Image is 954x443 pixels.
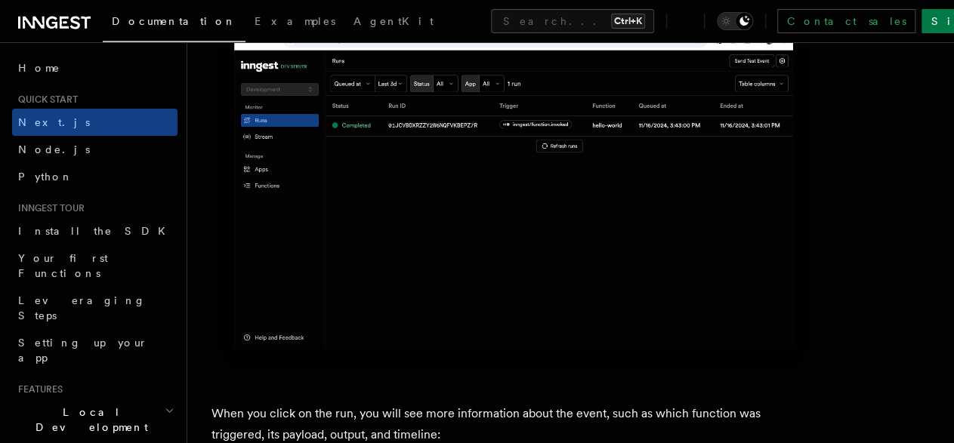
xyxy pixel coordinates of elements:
span: Home [18,60,60,75]
span: Setting up your app [18,337,148,364]
a: Your first Functions [12,245,178,287]
span: Examples [255,15,335,27]
span: Install the SDK [18,225,174,237]
a: Setting up your app [12,329,178,371]
span: Quick start [12,94,78,106]
a: Home [12,54,178,82]
span: Inngest tour [12,202,85,214]
a: Install the SDK [12,217,178,245]
span: AgentKit [354,15,434,27]
a: Documentation [103,5,245,42]
span: Next.js [18,116,90,128]
a: Next.js [12,109,178,136]
button: Search...Ctrl+K [491,9,654,33]
span: Leveraging Steps [18,294,146,321]
span: Node.js [18,143,90,155]
span: Python [18,171,73,183]
span: Features [12,383,63,395]
a: Python [12,163,178,190]
kbd: Ctrl+K [611,14,645,29]
button: Local Development [12,398,178,441]
a: Leveraging Steps [12,287,178,329]
span: Your first Functions [18,252,108,279]
span: Local Development [12,405,165,435]
a: Examples [245,5,344,41]
a: AgentKit [344,5,443,41]
button: Toggle dark mode [717,12,753,30]
a: Contact sales [777,9,915,33]
span: Documentation [112,15,236,27]
a: Node.js [12,136,178,163]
